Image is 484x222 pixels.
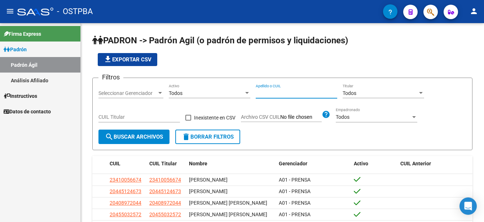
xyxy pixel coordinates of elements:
[110,212,141,217] span: 20455032572
[98,130,170,144] button: Buscar Archivos
[189,161,207,166] span: Nombre
[280,114,322,121] input: Archivo CSV CUIL
[182,134,234,140] span: Borrar Filtros
[105,132,114,141] mat-icon: search
[336,114,349,120] span: Todos
[276,156,351,171] datatable-header-cell: Gerenciador
[149,200,181,206] span: 20408972044
[189,212,267,217] span: [PERSON_NAME] [PERSON_NAME]
[98,53,157,66] button: Exportar CSV
[279,200,311,206] span: A01 - PRENSA
[146,156,186,171] datatable-header-cell: CUIL Titular
[169,90,182,96] span: Todos
[104,56,151,63] span: Exportar CSV
[400,161,431,166] span: CUIL Anterior
[110,188,141,194] span: 20445124673
[98,72,123,82] h3: Filtros
[110,200,141,206] span: 20408972044
[189,188,228,194] span: [PERSON_NAME]
[4,45,27,53] span: Padrón
[343,90,356,96] span: Todos
[4,108,51,116] span: Datos de contacto
[175,130,240,144] button: Borrar Filtros
[279,212,311,217] span: A01 - PRENSA
[149,212,181,217] span: 20455032572
[186,156,276,171] datatable-header-cell: Nombre
[189,200,267,206] span: [PERSON_NAME] [PERSON_NAME]
[194,113,236,122] span: Inexistente en CSV
[149,161,177,166] span: CUIL Titular
[92,35,348,45] span: PADRON -> Padrón Agil (o padrón de permisos y liquidaciones)
[104,55,112,64] mat-icon: file_download
[354,161,368,166] span: Activo
[57,4,93,19] span: - OSTPBA
[6,7,14,16] mat-icon: menu
[279,188,311,194] span: A01 - PRENSA
[149,188,181,194] span: 20445124673
[351,156,397,171] datatable-header-cell: Activo
[110,161,120,166] span: CUIL
[4,92,37,100] span: Instructivos
[98,90,157,96] span: Seleccionar Gerenciador
[459,197,477,215] div: Open Intercom Messenger
[107,156,146,171] datatable-header-cell: CUIL
[110,177,141,183] span: 23410056674
[149,177,181,183] span: 23410056674
[322,110,330,119] mat-icon: help
[182,132,190,141] mat-icon: delete
[279,177,311,183] span: A01 - PRENSA
[4,30,41,38] span: Firma Express
[241,114,280,120] span: Archivo CSV CUIL
[397,156,473,171] datatable-header-cell: CUIL Anterior
[470,7,478,16] mat-icon: person
[189,177,228,183] span: [PERSON_NAME]
[105,134,163,140] span: Buscar Archivos
[279,161,307,166] span: Gerenciador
